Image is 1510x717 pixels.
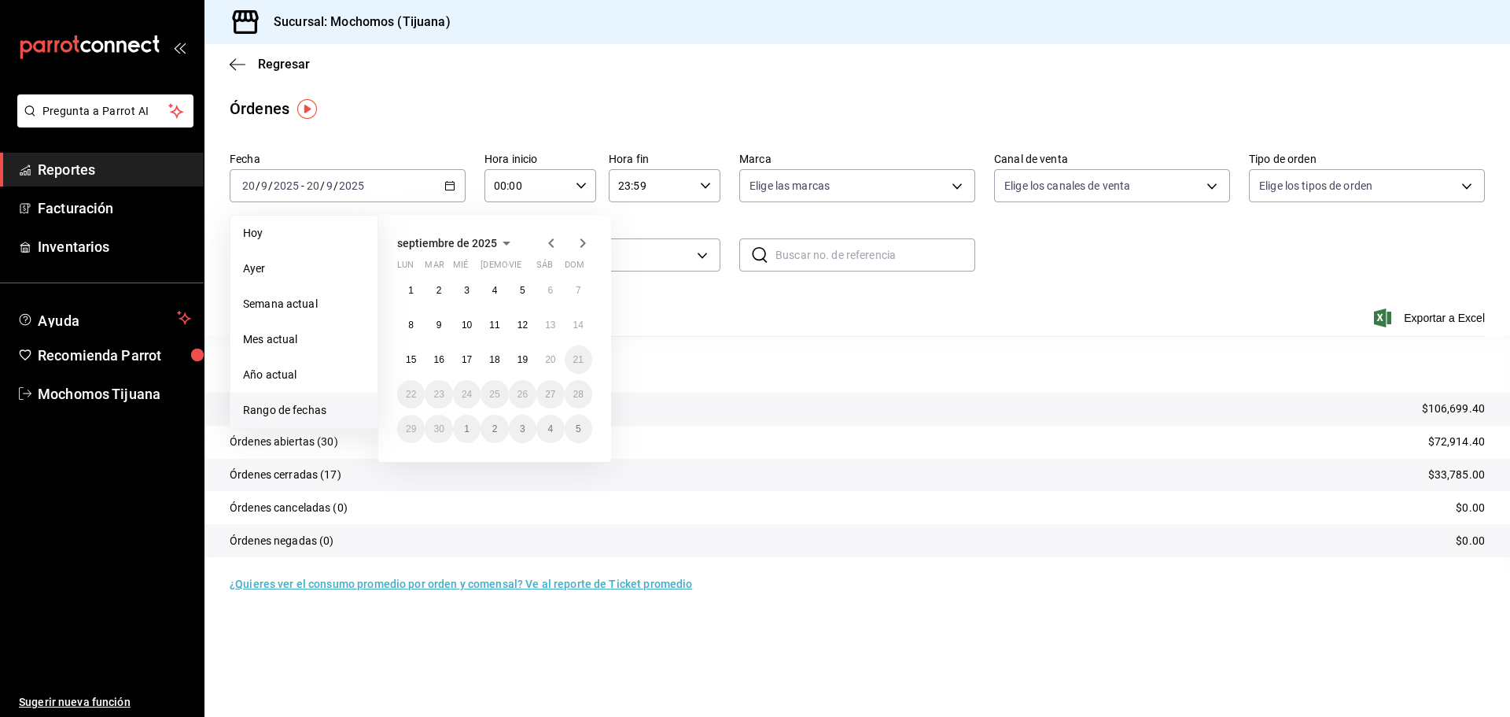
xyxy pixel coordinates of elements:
[453,276,481,305] button: 3 de septiembre de 2025
[1377,309,1485,327] button: Exportar a Excel
[565,346,592,374] button: 21 de septiembre de 2025
[1422,401,1485,417] p: $106,699.40
[38,309,171,327] span: Ayuda
[425,311,452,339] button: 9 de septiembre de 2025
[547,423,553,434] abbr: 4 de octubre de 2025
[433,423,444,434] abbr: 30 de septiembre de 2025
[453,311,481,339] button: 10 de septiembre de 2025
[260,179,268,192] input: --
[573,354,584,365] abbr: 21 de septiembre de 2025
[425,276,452,305] button: 2 de septiembre de 2025
[1456,533,1485,549] p: $0.00
[481,260,573,276] abbr: jueves
[453,346,481,374] button: 17 de septiembre de 2025
[481,346,508,374] button: 18 de septiembre de 2025
[230,434,338,450] p: Órdenes abiertas (30)
[536,260,553,276] abbr: sábado
[565,311,592,339] button: 14 de septiembre de 2025
[433,389,444,400] abbr: 23 de septiembre de 2025
[397,311,425,339] button: 8 de septiembre de 2025
[492,423,498,434] abbr: 2 de octubre de 2025
[243,367,365,383] span: Año actual
[609,153,720,164] label: Hora fin
[230,97,289,120] div: Órdenes
[739,153,975,164] label: Marca
[301,179,304,192] span: -
[509,380,536,408] button: 26 de septiembre de 2025
[492,285,498,296] abbr: 4 de septiembre de 2025
[464,285,470,296] abbr: 3 de septiembre de 2025
[536,415,564,443] button: 4 de octubre de 2025
[38,159,191,180] span: Reportes
[230,355,1485,374] p: Resumen
[1428,467,1485,483] p: $33,785.00
[545,389,555,400] abbr: 27 de septiembre de 2025
[453,380,481,408] button: 24 de septiembre de 2025
[489,389,499,400] abbr: 25 de septiembre de 2025
[425,380,452,408] button: 23 de septiembre de 2025
[326,179,333,192] input: --
[1259,178,1372,194] span: Elige los tipos de orden
[297,99,317,119] img: Tooltip marker
[464,423,470,434] abbr: 1 de octubre de 2025
[576,285,581,296] abbr: 7 de septiembre de 2025
[243,225,365,242] span: Hoy
[243,402,365,419] span: Rango de fechas
[481,415,508,443] button: 2 de octubre de 2025
[481,311,508,339] button: 11 de septiembre de 2025
[436,285,442,296] abbr: 2 de septiembre de 2025
[536,276,564,305] button: 6 de septiembre de 2025
[397,237,497,249] span: septiembre de 2025
[509,260,521,276] abbr: viernes
[11,114,193,131] a: Pregunta a Parrot AI
[230,533,334,549] p: Órdenes negadas (0)
[258,57,310,72] span: Regresar
[481,380,508,408] button: 25 de septiembre de 2025
[243,331,365,348] span: Mes actual
[333,179,338,192] span: /
[536,346,564,374] button: 20 de septiembre de 2025
[520,423,525,434] abbr: 3 de octubre de 2025
[489,320,499,331] abbr: 11 de septiembre de 2025
[397,346,425,374] button: 15 de septiembre de 2025
[545,354,555,365] abbr: 20 de septiembre de 2025
[273,179,300,192] input: ----
[453,415,481,443] button: 1 de octubre de 2025
[256,179,260,192] span: /
[565,276,592,305] button: 7 de septiembre de 2025
[397,276,425,305] button: 1 de septiembre de 2025
[406,423,416,434] abbr: 29 de septiembre de 2025
[517,389,528,400] abbr: 26 de septiembre de 2025
[425,415,452,443] button: 30 de septiembre de 2025
[320,179,325,192] span: /
[509,415,536,443] button: 3 de octubre de 2025
[433,354,444,365] abbr: 16 de septiembre de 2025
[1428,434,1485,450] p: $72,914.40
[230,578,692,590] a: ¿Quieres ver el consumo promedio por orden y comensal? Ve al reporte de Ticket promedio
[397,260,414,276] abbr: lunes
[565,415,592,443] button: 5 de octubre de 2025
[306,179,320,192] input: --
[517,354,528,365] abbr: 19 de septiembre de 2025
[261,13,451,31] h3: Sucursal: Mochomos (Tijuana)
[565,380,592,408] button: 28 de septiembre de 2025
[38,383,191,405] span: Mochomos Tijuana
[338,179,365,192] input: ----
[509,346,536,374] button: 19 de septiembre de 2025
[268,179,273,192] span: /
[408,320,414,331] abbr: 8 de septiembre de 2025
[1004,178,1130,194] span: Elige los canales de venta
[38,236,191,257] span: Inventarios
[536,311,564,339] button: 13 de septiembre de 2025
[573,389,584,400] abbr: 28 de septiembre de 2025
[406,354,416,365] abbr: 15 de septiembre de 2025
[425,260,444,276] abbr: martes
[462,354,472,365] abbr: 17 de septiembre de 2025
[565,260,584,276] abbr: domingo
[545,320,555,331] abbr: 13 de septiembre de 2025
[397,234,516,253] button: septiembre de 2025
[749,178,830,194] span: Elige las marcas
[536,380,564,408] button: 27 de septiembre de 2025
[576,423,581,434] abbr: 5 de octubre de 2025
